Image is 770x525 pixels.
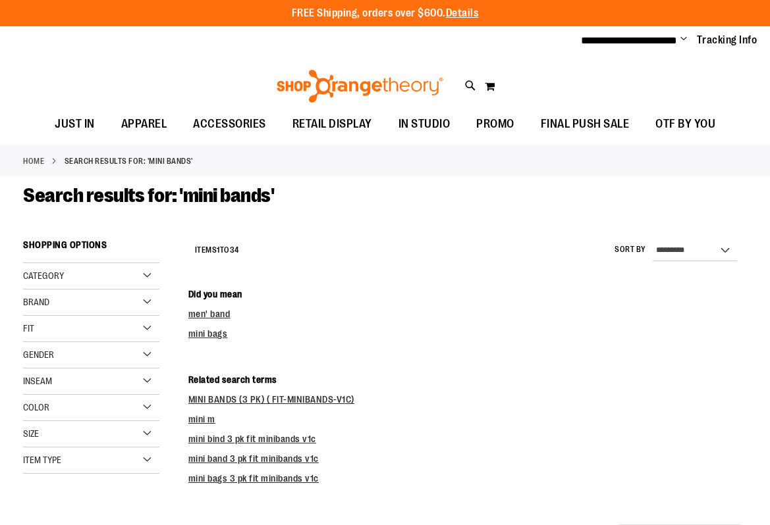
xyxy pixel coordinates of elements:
h2: Items to [195,240,239,261]
span: IN STUDIO [399,109,451,139]
span: Inseam [23,376,52,386]
span: Gender [23,349,54,360]
a: mini bags [188,328,228,339]
span: PROMO [476,109,514,139]
span: Brand [23,297,49,307]
span: 1 [217,245,220,255]
a: Details [446,7,479,19]
a: mini m [188,414,215,424]
span: FINAL PUSH SALE [541,109,630,139]
span: Fit [23,323,34,334]
p: FREE Shipping, orders over $600. [292,6,479,21]
dt: Did you mean [188,287,747,301]
span: OTF BY YOU [655,109,715,139]
a: Tracking Info [697,33,757,47]
a: mini bind 3 pk fit minibands v1c [188,434,316,444]
span: RETAIL DISPLAY [292,109,372,139]
strong: Search results for: 'mini bands' [65,155,193,167]
span: JUST IN [55,109,95,139]
a: mini band 3 pk fit minibands v1c [188,453,319,464]
a: men' band [188,309,231,319]
span: Search results for: 'mini bands' [23,184,274,207]
button: Account menu [680,34,687,47]
img: Shop Orangetheory [275,70,445,103]
span: APPAREL [121,109,167,139]
label: Sort By [615,244,646,255]
a: mini bags 3 pk fit minibands v1c [188,473,319,484]
a: MINI BANDS (3 PK) ( FIT-MINIBANDS-V1C) [188,394,354,405]
span: Color [23,402,49,413]
a: Home [23,155,44,167]
span: ACCESSORIES [193,109,266,139]
strong: Shopping Options [23,234,159,263]
dt: Related search terms [188,373,747,386]
span: Size [23,428,39,439]
span: Category [23,270,64,281]
span: 34 [230,245,239,255]
span: Item Type [23,455,61,465]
